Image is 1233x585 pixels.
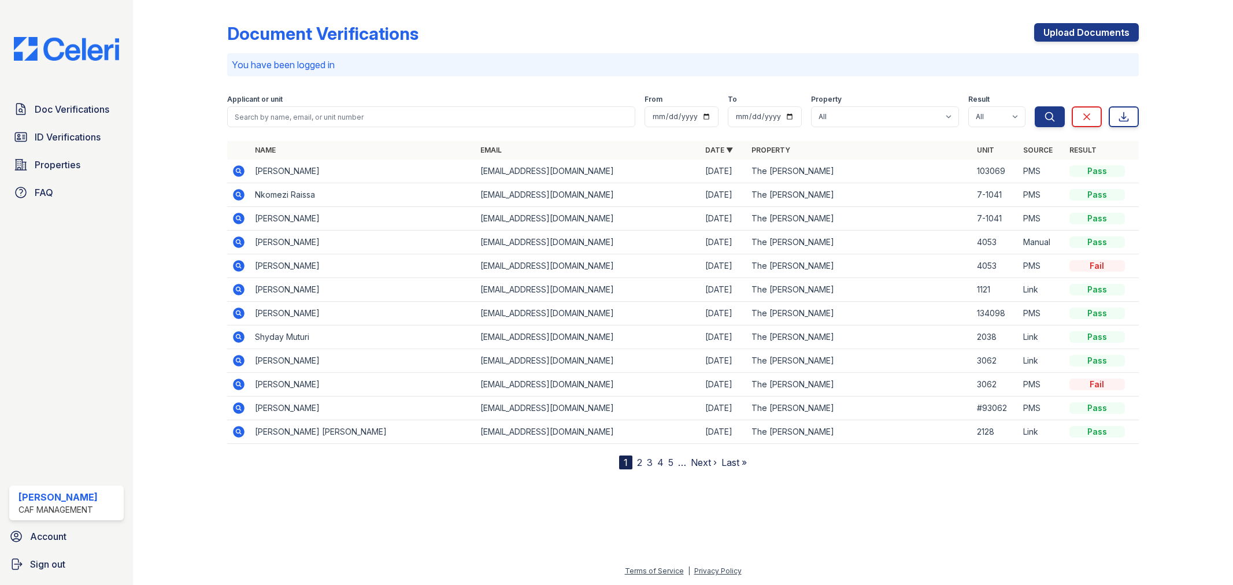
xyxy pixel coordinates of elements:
[9,98,124,121] a: Doc Verifications
[1069,165,1125,177] div: Pass
[1069,146,1097,154] a: Result
[1023,146,1053,154] a: Source
[9,153,124,176] a: Properties
[250,231,475,254] td: [PERSON_NAME]
[647,457,653,468] a: 3
[35,158,80,172] span: Properties
[255,146,276,154] a: Name
[1019,207,1065,231] td: PMS
[1069,426,1125,438] div: Pass
[668,457,673,468] a: 5
[1019,325,1065,349] td: Link
[227,95,283,104] label: Applicant or unit
[701,420,747,444] td: [DATE]
[1019,302,1065,325] td: PMS
[728,95,737,104] label: To
[1069,402,1125,414] div: Pass
[972,349,1019,373] td: 3062
[250,349,475,373] td: [PERSON_NAME]
[476,397,701,420] td: [EMAIL_ADDRESS][DOMAIN_NAME]
[476,160,701,183] td: [EMAIL_ADDRESS][DOMAIN_NAME]
[250,160,475,183] td: [PERSON_NAME]
[747,349,972,373] td: The [PERSON_NAME]
[747,254,972,278] td: The [PERSON_NAME]
[747,207,972,231] td: The [PERSON_NAME]
[250,183,475,207] td: Nkomezi Raissa
[1019,420,1065,444] td: Link
[747,373,972,397] td: The [PERSON_NAME]
[701,160,747,183] td: [DATE]
[747,278,972,302] td: The [PERSON_NAME]
[227,106,635,127] input: Search by name, email, or unit number
[691,457,717,468] a: Next ›
[476,278,701,302] td: [EMAIL_ADDRESS][DOMAIN_NAME]
[972,231,1019,254] td: 4053
[1069,355,1125,366] div: Pass
[1069,379,1125,390] div: Fail
[645,95,662,104] label: From
[250,278,475,302] td: [PERSON_NAME]
[751,146,790,154] a: Property
[250,373,475,397] td: [PERSON_NAME]
[747,325,972,349] td: The [PERSON_NAME]
[972,254,1019,278] td: 4053
[30,557,65,571] span: Sign out
[972,183,1019,207] td: 7-1041
[1069,189,1125,201] div: Pass
[250,254,475,278] td: [PERSON_NAME]
[747,160,972,183] td: The [PERSON_NAME]
[721,457,747,468] a: Last »
[30,530,66,543] span: Account
[476,302,701,325] td: [EMAIL_ADDRESS][DOMAIN_NAME]
[5,553,128,576] button: Sign out
[1019,231,1065,254] td: Manual
[972,160,1019,183] td: 103069
[678,456,686,469] span: …
[476,349,701,373] td: [EMAIL_ADDRESS][DOMAIN_NAME]
[476,231,701,254] td: [EMAIL_ADDRESS][DOMAIN_NAME]
[972,325,1019,349] td: 2038
[619,456,632,469] div: 1
[701,278,747,302] td: [DATE]
[5,37,128,61] img: CE_Logo_Blue-a8612792a0a2168367f1c8372b55b34899dd931a85d93a1a3d3e32e68fde9ad4.png
[1069,213,1125,224] div: Pass
[1069,308,1125,319] div: Pass
[250,207,475,231] td: [PERSON_NAME]
[977,146,994,154] a: Unit
[1034,23,1139,42] a: Upload Documents
[701,183,747,207] td: [DATE]
[227,23,419,44] div: Document Verifications
[972,397,1019,420] td: #93062
[232,58,1134,72] p: You have been logged in
[1069,331,1125,343] div: Pass
[476,373,701,397] td: [EMAIL_ADDRESS][DOMAIN_NAME]
[35,102,109,116] span: Doc Verifications
[476,207,701,231] td: [EMAIL_ADDRESS][DOMAIN_NAME]
[476,254,701,278] td: [EMAIL_ADDRESS][DOMAIN_NAME]
[1019,349,1065,373] td: Link
[1069,284,1125,295] div: Pass
[747,420,972,444] td: The [PERSON_NAME]
[747,302,972,325] td: The [PERSON_NAME]
[657,457,664,468] a: 4
[1019,397,1065,420] td: PMS
[747,183,972,207] td: The [PERSON_NAME]
[1019,183,1065,207] td: PMS
[5,525,128,548] a: Account
[972,207,1019,231] td: 7-1041
[18,504,98,516] div: CAF Management
[1019,373,1065,397] td: PMS
[701,254,747,278] td: [DATE]
[747,397,972,420] td: The [PERSON_NAME]
[18,490,98,504] div: [PERSON_NAME]
[972,373,1019,397] td: 3062
[35,186,53,199] span: FAQ
[1069,236,1125,248] div: Pass
[972,302,1019,325] td: 134098
[637,457,642,468] a: 2
[968,95,990,104] label: Result
[1019,254,1065,278] td: PMS
[701,302,747,325] td: [DATE]
[9,125,124,149] a: ID Verifications
[701,325,747,349] td: [DATE]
